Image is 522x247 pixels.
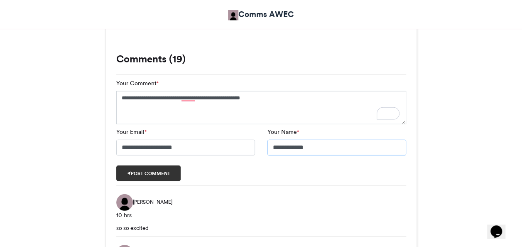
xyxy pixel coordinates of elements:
div: 10 hrs [116,211,406,220]
div: so so excited [116,224,406,232]
iframe: chat widget [487,214,514,239]
img: Comms AWEC [228,10,238,20]
img: Jennifer [116,194,133,211]
a: Comms AWEC [228,8,294,20]
label: Your Email [116,128,147,136]
h3: Comments (19) [116,54,406,64]
textarea: To enrich screen reader interactions, please activate Accessibility in Grammarly extension settings [116,91,406,124]
label: Your Comment [116,79,159,88]
button: Post comment [116,165,181,181]
span: [PERSON_NAME] [133,198,172,206]
label: Your Name [267,128,299,136]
